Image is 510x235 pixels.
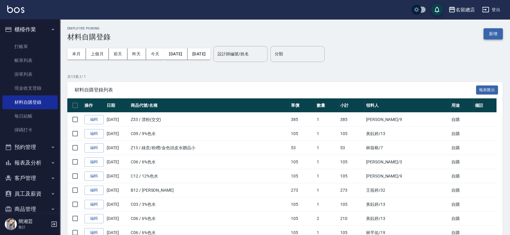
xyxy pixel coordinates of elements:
[84,200,104,209] a: 編輯
[315,169,339,183] td: 1
[315,141,339,155] td: 1
[365,183,450,197] td: 王筱婷 /32
[2,155,58,171] button: 報表及分析
[18,218,49,224] h5: 簡湘芸
[129,141,289,155] td: Z13 / 綠意/粉穳/金色頭皮水贈品小
[109,48,127,60] button: 前天
[129,197,289,212] td: C03 / 3%色水
[105,155,129,169] td: [DATE]
[105,169,129,183] td: [DATE]
[450,212,473,226] td: 自購
[365,98,450,113] th: 領料人
[2,201,58,217] button: 商品管理
[84,214,104,223] a: 編輯
[129,98,289,113] th: 商品代號/名稱
[83,98,105,113] th: 操作
[315,197,339,212] td: 1
[2,67,58,81] a: 掛單列表
[188,48,210,60] button: [DATE]
[365,212,450,226] td: 黃鈺婷 /13
[105,141,129,155] td: [DATE]
[476,85,498,95] button: 報表匯出
[2,22,58,37] button: 櫃檯作業
[450,127,473,141] td: 自購
[339,155,365,169] td: 105
[75,87,476,93] span: 材料自購登錄列表
[450,98,473,113] th: 用途
[315,98,339,113] th: 數量
[289,141,315,155] td: 53
[105,98,129,113] th: 日期
[84,186,104,195] a: 編輯
[18,224,49,230] p: 會計
[339,98,365,113] th: 小計
[450,183,473,197] td: 自購
[315,155,339,169] td: 1
[365,155,450,169] td: [PERSON_NAME] /3
[67,33,111,41] h3: 材料自購登錄
[339,127,365,141] td: 105
[365,169,450,183] td: [PERSON_NAME] /9
[105,183,129,197] td: [DATE]
[289,98,315,113] th: 單價
[450,155,473,169] td: 自購
[2,40,58,54] a: 打帳單
[84,115,104,124] a: 編輯
[289,127,315,141] td: 105
[129,212,289,226] td: C06 / 6%色水
[473,98,497,113] th: 備註
[67,26,111,30] h2: Employee Picking
[129,127,289,141] td: C09 / 9%色水
[446,4,477,16] button: 名留總店
[7,5,24,13] img: Logo
[315,113,339,127] td: 1
[84,143,104,153] a: 編輯
[289,113,315,127] td: 385
[289,169,315,183] td: 105
[105,197,129,212] td: [DATE]
[289,155,315,169] td: 105
[365,113,450,127] td: [PERSON_NAME] /9
[2,109,58,123] a: 每日結帳
[67,74,503,79] p: 共 13 筆, 1 / 1
[105,113,129,127] td: [DATE]
[480,4,503,15] button: 登出
[315,127,339,141] td: 1
[2,54,58,67] a: 帳單列表
[2,170,58,186] button: 客戶管理
[339,113,365,127] td: 385
[339,183,365,197] td: 273
[450,197,473,212] td: 自購
[164,48,187,60] button: [DATE]
[476,87,498,92] a: 報表匯出
[2,186,58,202] button: 員工及薪資
[450,141,473,155] td: 自購
[2,81,58,95] a: 現金收支登錄
[450,113,473,127] td: 自購
[2,95,58,109] a: 材料自購登錄
[146,48,164,60] button: 今天
[315,212,339,226] td: 2
[289,183,315,197] td: 273
[339,141,365,155] td: 53
[484,31,503,36] a: 新增
[129,183,289,197] td: B12 / [PERSON_NAME]
[5,218,17,230] img: Person
[289,212,315,226] td: 105
[84,172,104,181] a: 編輯
[127,48,146,60] button: 昨天
[365,127,450,141] td: 黃鈺婷 /13
[129,113,289,127] td: Z33 / 漂粉(交交)
[315,183,339,197] td: 1
[129,169,289,183] td: C12 / 12%色水
[86,48,109,60] button: 上個月
[339,212,365,226] td: 210
[105,212,129,226] td: [DATE]
[84,129,104,138] a: 編輯
[456,6,475,14] div: 名留總店
[84,157,104,167] a: 編輯
[2,123,58,137] a: 掃碼打卡
[365,197,450,212] td: 黃鈺婷 /13
[339,169,365,183] td: 105
[129,155,289,169] td: C06 / 6%色水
